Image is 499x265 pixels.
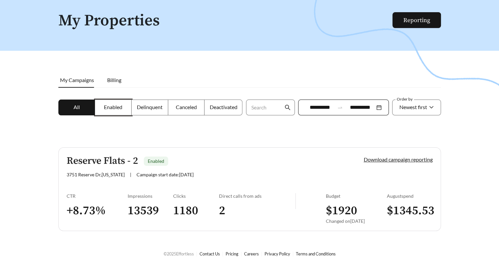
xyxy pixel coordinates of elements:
div: CTR [67,193,128,199]
span: Enabled [148,158,164,164]
div: Impressions [128,193,173,199]
img: line [295,193,296,209]
span: Canceled [176,104,197,110]
span: 3751 Reserve Dr , [US_STATE] [67,172,125,177]
div: August spend [387,193,433,199]
button: Reporting [392,12,441,28]
a: Reserve Flats - 2Enabled3751 Reserve Dr,[US_STATE]|Campaign start date:[DATE]Download campaign re... [58,147,441,231]
span: Campaign start date: [DATE] [137,172,194,177]
span: Newest first [399,104,427,110]
a: Reporting [403,16,430,24]
h3: 1180 [173,203,219,218]
span: All [74,104,80,110]
span: swap-right [337,104,343,110]
span: to [337,104,343,110]
div: Budget [326,193,387,199]
h3: 13539 [128,203,173,218]
span: Billing [107,77,121,83]
span: Enabled [104,104,122,110]
a: Download campaign reporting [364,156,433,162]
h1: My Properties [58,12,393,30]
span: My Campaigns [60,77,94,83]
h3: + 8.73 % [67,203,128,218]
h3: $ 1345.53 [387,203,433,218]
span: Deactivated [209,104,237,110]
div: Changed on [DATE] [326,218,387,224]
span: search [285,104,291,110]
span: | [130,172,131,177]
h3: $ 1920 [326,203,387,218]
h5: Reserve Flats - 2 [67,156,138,166]
h3: 2 [219,203,295,218]
div: Direct calls from ads [219,193,295,199]
div: Clicks [173,193,219,199]
span: Delinquent [137,104,163,110]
